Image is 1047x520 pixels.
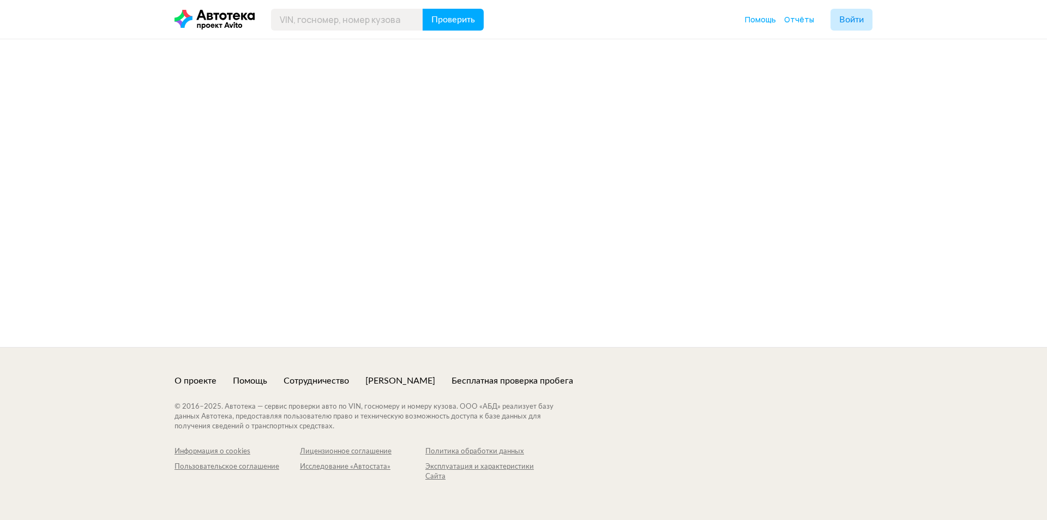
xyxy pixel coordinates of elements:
a: Пользовательское соглашение [174,462,300,482]
div: © 2016– 2025 . Автотека — сервис проверки авто по VIN, госномеру и номеру кузова. ООО «АБД» реали... [174,402,575,432]
a: О проекте [174,375,216,387]
a: Помощь [745,14,776,25]
a: Исследование «Автостата» [300,462,425,482]
span: Войти [839,15,864,24]
a: Помощь [233,375,267,387]
button: Войти [831,9,872,31]
a: Политика обработки данных [425,447,551,457]
a: Сотрудничество [284,375,349,387]
div: Исследование «Автостата» [300,462,425,472]
input: VIN, госномер, номер кузова [271,9,423,31]
button: Проверить [423,9,484,31]
a: Информация о cookies [174,447,300,457]
a: Эксплуатация и характеристики Сайта [425,462,551,482]
span: Проверить [431,15,475,24]
a: Отчёты [784,14,814,25]
div: Пользовательское соглашение [174,462,300,472]
a: Лицензионное соглашение [300,447,425,457]
a: Бесплатная проверка пробега [452,375,573,387]
a: [PERSON_NAME] [365,375,435,387]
